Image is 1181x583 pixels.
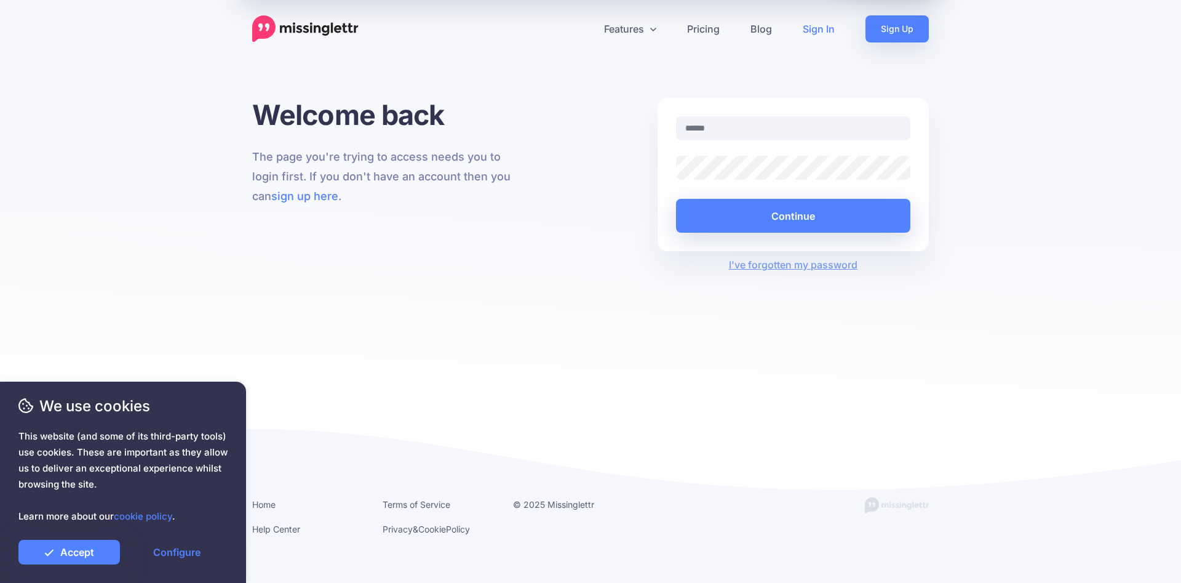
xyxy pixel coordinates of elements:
span: This website (and some of its third-party tools) use cookies. These are important as they allow u... [18,428,228,525]
span: We use cookies [18,395,228,417]
a: Sign In [787,15,850,42]
a: Pricing [672,15,735,42]
p: The page you're trying to access needs you to login first. If you don't have an account then you ... [252,147,523,206]
a: Terms of Service [383,499,450,510]
li: © 2025 Missinglettr [513,497,625,512]
a: Sign Up [865,15,929,42]
button: Continue [676,199,910,233]
a: Help Center [252,524,300,534]
a: Privacy [383,524,413,534]
a: Accept [18,540,120,565]
a: Blog [735,15,787,42]
a: Cookie [418,524,446,534]
a: cookie policy [114,510,172,522]
li: & Policy [383,521,495,537]
h1: Welcome back [252,98,523,132]
a: Configure [126,540,228,565]
a: Features [589,15,672,42]
a: I've forgotten my password [729,259,857,271]
a: Home [252,499,276,510]
a: sign up here [271,190,338,203]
